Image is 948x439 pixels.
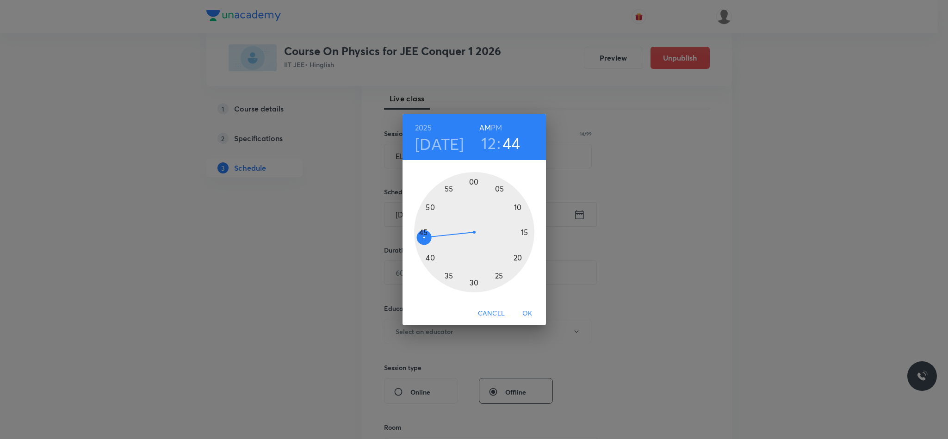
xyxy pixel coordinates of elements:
h3: : [497,133,501,153]
button: PM [491,121,502,134]
span: OK [516,308,539,319]
span: Cancel [478,308,505,319]
button: 44 [502,133,520,153]
button: 12 [481,133,496,153]
button: Cancel [474,305,508,322]
button: 2025 [415,121,432,134]
button: [DATE] [415,134,464,154]
button: OK [513,305,542,322]
button: AM [479,121,491,134]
